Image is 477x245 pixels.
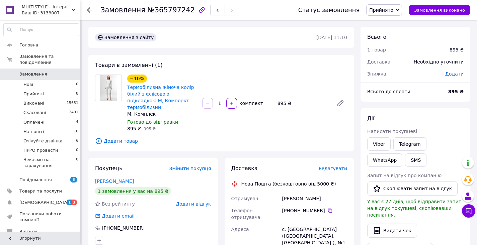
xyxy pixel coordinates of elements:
[23,91,44,97] span: Прийняті
[367,153,402,167] a: WhatsApp
[76,157,78,169] span: 0
[72,200,77,205] span: 3
[19,53,80,66] span: Замовлення та повідомлення
[95,165,123,171] span: Покупець
[23,110,46,116] span: Скасовані
[102,201,135,207] span: Без рейтингу
[23,138,63,144] span: Очікуйте дзвінка
[94,213,135,219] div: Додати email
[367,59,390,65] span: Доставка
[369,7,393,13] span: Прийнято
[19,200,69,206] span: [DEMOGRAPHIC_DATA]
[462,204,475,218] button: Чат з покупцем
[76,119,78,125] span: 4
[238,100,264,107] div: комплект
[405,153,426,167] button: SMS
[127,111,197,117] div: M, Комплект
[100,75,117,101] img: Термобілизна жіноча колір білий з флісовою підкладкою M, Комплект термобілизни
[410,54,468,69] div: Необхідно уточнити
[393,137,426,151] a: Telegram
[23,100,44,106] span: Виконані
[19,177,52,183] span: Повідомлення
[414,8,465,13] span: Замовлення виконано
[367,115,374,122] span: Дії
[334,97,347,110] a: Редагувати
[367,47,386,52] span: 1 товар
[316,35,347,40] time: [DATE] 11:10
[367,173,442,178] span: Запит на відгук про компанію
[74,129,78,135] span: 10
[275,99,331,108] div: 895 ₴
[231,165,258,171] span: Доставка
[19,229,37,235] span: Відгуки
[19,42,38,48] span: Головна
[298,7,360,13] div: Статус замовлення
[367,129,417,134] span: Написати покупцеві
[76,138,78,144] span: 6
[23,82,33,88] span: Нові
[67,100,78,106] span: 15651
[169,166,211,171] span: Змінити покупця
[76,82,78,88] span: 0
[22,10,80,16] div: Ваш ID: 3138007
[367,181,458,196] button: Скопіювати запит на відгук
[22,4,72,10] span: MULTISTYLE – інтернет-магазину мілітарі одягу
[87,7,92,13] div: Повернутися назад
[445,71,464,77] span: Додати
[19,211,62,223] span: Показники роботи компанії
[231,208,260,220] span: Телефон отримувача
[95,187,171,195] div: 1 замовлення у вас на 895 ₴
[127,85,194,110] a: Термобілизна жіноча колір білий з флісовою підкладкою M, Комплект термобілизни
[69,110,78,116] span: 2491
[448,89,464,94] b: 895 ₴
[19,71,47,77] span: Замовлення
[67,200,72,205] span: 1
[70,177,77,182] span: 8
[367,89,410,94] span: Всього до сплати
[127,126,141,131] span: 895 ₴
[95,137,347,145] span: Додати товар
[282,207,347,214] div: [PHONE_NUMBER]
[76,147,78,153] span: 0
[23,147,58,153] span: ПРРО провести
[409,5,470,15] button: Замовлення виконано
[367,199,461,218] span: У вас є 27 днів, щоб відправити запит на відгук покупцеві, скопіювавши посилання.
[281,193,348,205] div: [PERSON_NAME]
[319,166,347,171] span: Редагувати
[240,180,338,187] div: Нова Пошта (безкоштовно від 5000 ₴)
[147,6,195,14] span: №365797242
[23,129,44,135] span: На пошті
[231,227,249,232] span: Адреса
[367,71,386,77] span: Знижка
[176,201,211,207] span: Додати відгук
[367,34,386,40] span: Всього
[101,225,145,231] div: [PHONE_NUMBER]
[100,6,145,14] span: Замовлення
[127,119,178,125] span: Готово до відправки
[367,137,391,151] a: Viber
[101,213,135,219] div: Додати email
[367,224,417,238] button: Видати чек
[23,157,76,169] span: Чекаємо на зарахування
[23,119,45,125] span: Оплачені
[76,91,78,97] span: 8
[4,24,79,36] input: Пошук
[144,127,156,131] span: 995 ₴
[95,178,134,184] a: [PERSON_NAME]
[231,196,258,201] span: Отримувач
[450,46,464,53] div: 895 ₴
[95,62,163,68] span: Товари в замовленні (1)
[95,33,156,41] div: Замовлення з сайту
[19,188,62,194] span: Товари та послуги
[127,75,147,83] div: −10%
